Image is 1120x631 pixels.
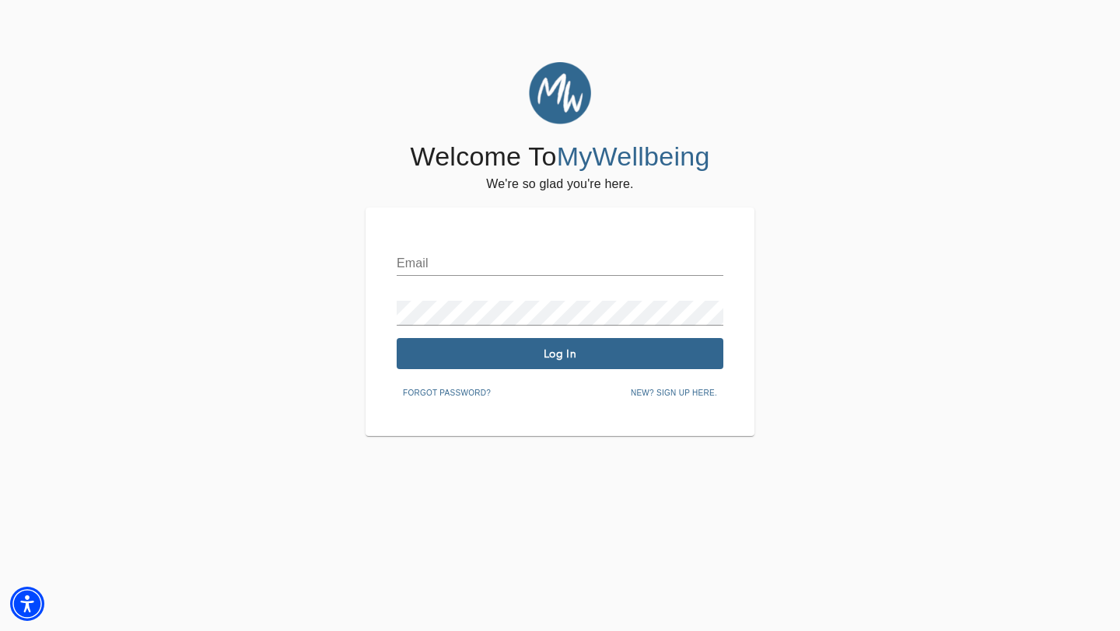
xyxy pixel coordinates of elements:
[403,347,717,361] span: Log In
[397,382,497,405] button: Forgot password?
[557,141,710,171] span: MyWellbeing
[410,141,709,173] h4: Welcome To
[403,386,491,400] span: Forgot password?
[486,173,633,195] h6: We're so glad you're here.
[10,587,44,621] div: Accessibility Menu
[397,338,723,369] button: Log In
[631,386,717,400] span: New? Sign up here.
[397,385,497,398] a: Forgot password?
[625,382,723,405] button: New? Sign up here.
[529,62,591,124] img: MyWellbeing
